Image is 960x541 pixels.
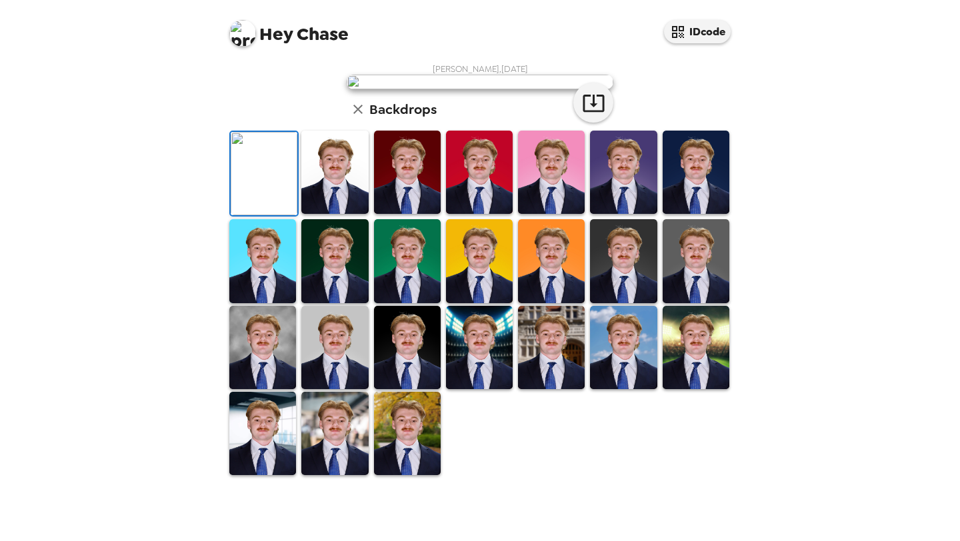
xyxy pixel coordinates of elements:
[231,132,297,215] img: Original
[229,13,349,43] span: Chase
[369,99,437,120] h6: Backdrops
[347,75,613,89] img: user
[664,20,731,43] button: IDcode
[433,63,528,75] span: [PERSON_NAME] , [DATE]
[229,20,256,47] img: profile pic
[259,22,293,46] span: Hey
